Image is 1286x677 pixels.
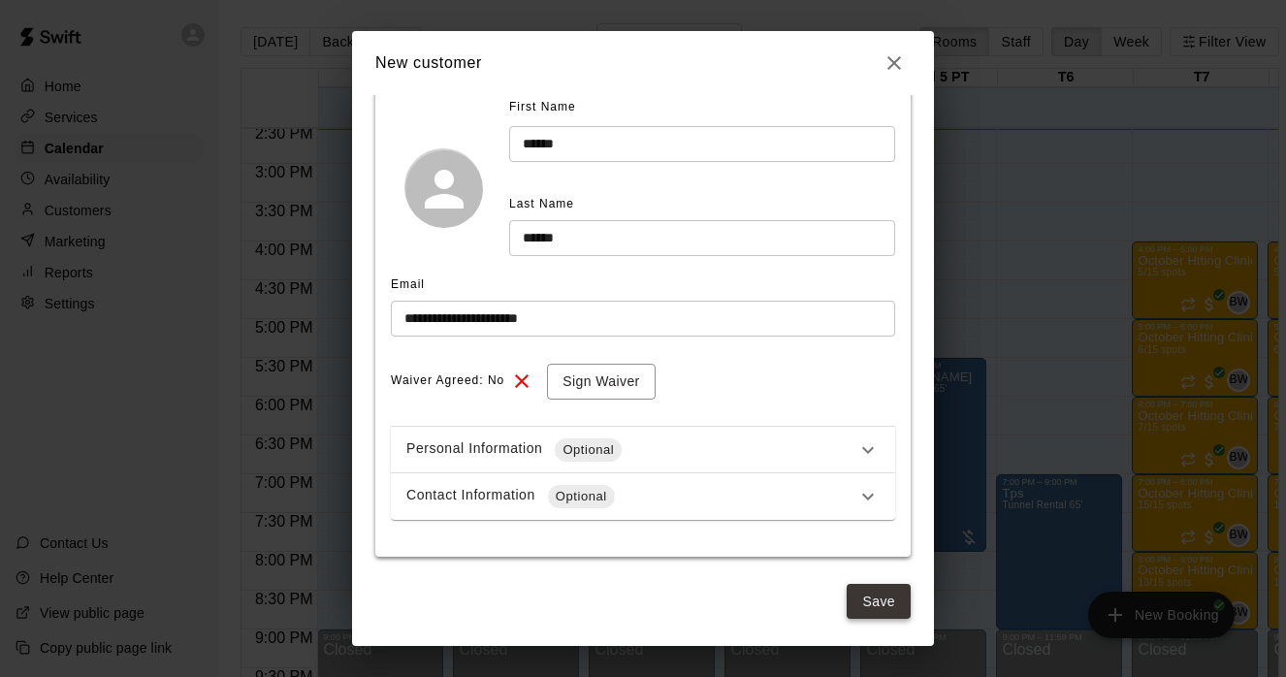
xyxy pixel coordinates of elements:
div: Personal Information [406,438,856,462]
h6: New customer [375,50,482,76]
div: Contact Information [406,485,856,508]
span: Email [391,277,425,291]
span: First Name [509,92,576,123]
div: Contact InformationOptional [391,473,895,520]
span: Last Name [509,197,574,210]
span: Optional [548,487,615,506]
span: Optional [555,440,622,460]
button: Save [847,584,911,620]
span: Waiver Agreed: No [391,366,504,397]
div: Personal InformationOptional [391,427,895,473]
button: Sign Waiver [547,364,655,400]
